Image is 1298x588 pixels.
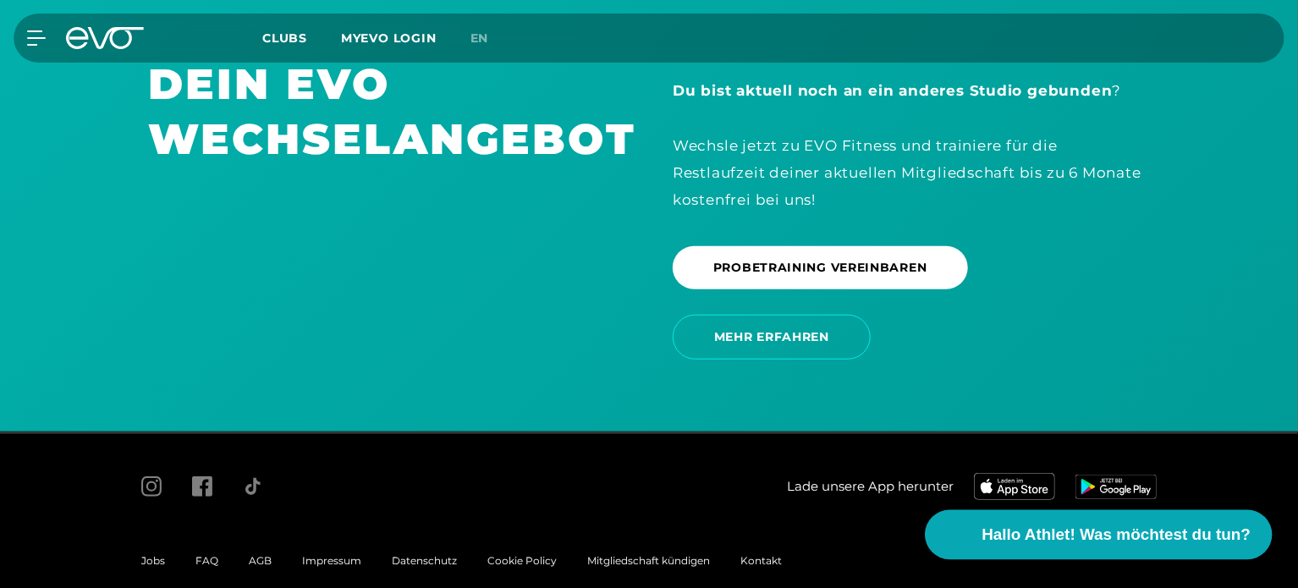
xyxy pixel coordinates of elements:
strong: Du bist aktuell noch an ein anderes Studio gebunden [673,82,1113,99]
a: en [470,29,509,48]
a: MYEVO LOGIN [341,30,437,46]
button: Hallo Athlet! Was möchtest du tun? [926,510,1273,560]
a: Clubs [262,30,341,46]
span: PROBETRAINING VEREINBAREN [713,259,927,277]
a: PROBETRAINING VEREINBAREN [673,234,975,302]
a: Mitgliedschaft kündigen [587,554,710,567]
a: MEHR ERFAHREN [673,302,877,372]
div: ? Wechsle jetzt zu EVO Fitness und trainiere für die Restlaufzeit deiner aktuellen Mitgliedschaft... [673,77,1150,213]
a: FAQ [195,554,218,567]
a: AGB [249,554,272,567]
a: Datenschutz [392,554,457,567]
img: evofitness app [974,473,1055,500]
a: Jobs [141,554,165,567]
a: Cookie Policy [487,554,557,567]
span: Hallo Athlet! Was möchtest du tun? [982,523,1251,547]
a: Kontakt [740,554,782,567]
span: Clubs [262,30,307,46]
a: Impressum [302,554,361,567]
span: Lade unsere App herunter [787,477,954,497]
img: evofitness app [1075,475,1157,498]
span: en [470,30,489,46]
h1: DEIN EVO WECHSELANGEBOT [148,57,625,167]
span: MEHR ERFAHREN [714,328,829,346]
